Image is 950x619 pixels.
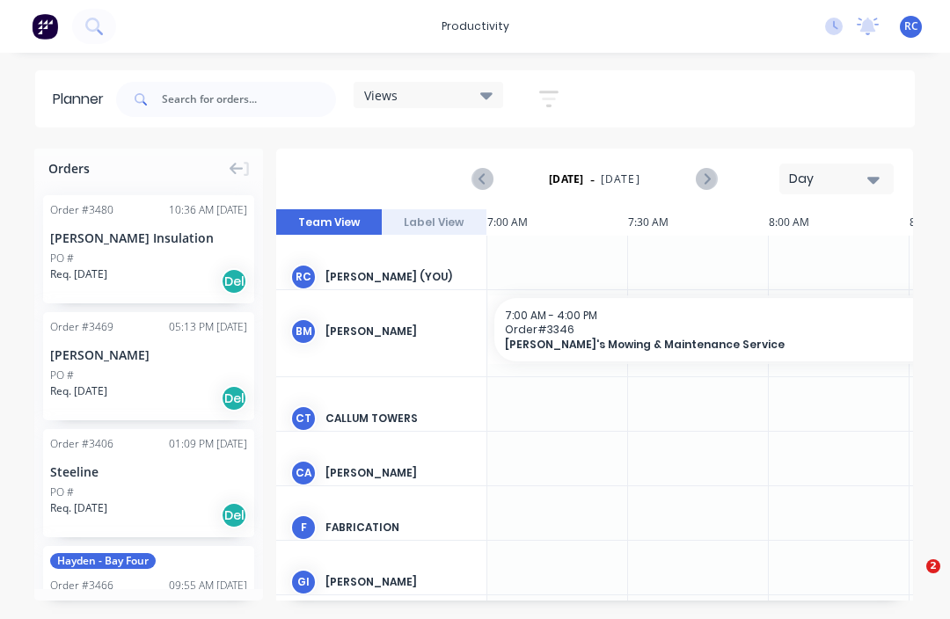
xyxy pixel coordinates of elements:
span: Orders [48,159,90,178]
span: Req. [DATE] [50,383,107,399]
div: [PERSON_NAME] [325,324,472,339]
div: RC [290,264,317,290]
div: Callum Towers [325,411,472,426]
div: Steeline [50,462,247,481]
div: [PERSON_NAME] [325,574,472,590]
div: CT [290,405,317,432]
div: productivity [433,13,518,40]
span: 2 [926,559,940,573]
div: 01:09 PM [DATE] [169,436,247,452]
button: Next page [696,168,716,190]
img: Factory [32,13,58,40]
button: Team View [276,209,382,236]
span: - [590,169,595,190]
div: [PERSON_NAME] (You) [325,269,472,285]
button: Previous page [473,168,493,190]
div: PO # [50,484,74,500]
div: Planner [53,89,113,110]
div: Order # 3469 [50,319,113,335]
button: Day [779,164,894,194]
div: [PERSON_NAME] [50,346,247,364]
div: [PERSON_NAME] Insulation [50,229,247,247]
div: Day [789,170,870,188]
div: 05:13 PM [DATE] [169,319,247,335]
div: 7:00 AM [487,209,628,236]
div: Order # 3480 [50,202,113,218]
div: PO # [50,368,74,383]
span: Req. [DATE] [50,266,107,282]
div: [PERSON_NAME] [325,465,472,481]
span: Hayden - Bay Four [50,553,156,569]
iframe: Intercom live chat [890,559,932,601]
div: Order # 3406 [50,436,113,452]
div: Del [221,502,247,528]
div: 7:30 AM [628,209,769,236]
div: 10:36 AM [DATE] [169,202,247,218]
div: GI [290,569,317,595]
div: Del [221,385,247,411]
div: 09:55 AM [DATE] [169,578,247,594]
span: Req. [DATE] [50,500,107,516]
div: CA [290,460,317,486]
div: 8:00 AM [769,209,910,236]
span: Views [364,86,398,105]
div: Fabrication [325,520,472,535]
div: Order # 3466 [50,578,113,594]
span: RC [904,18,918,34]
strong: [DATE] [549,171,584,187]
div: F [290,514,317,541]
div: Del [221,268,247,295]
span: 7:00 AM - 4:00 PM [505,308,597,323]
div: BM [290,318,317,345]
input: Search for orders... [162,82,336,117]
span: [DATE] [601,171,640,187]
button: Label View [382,209,487,236]
div: PO # [50,251,74,266]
